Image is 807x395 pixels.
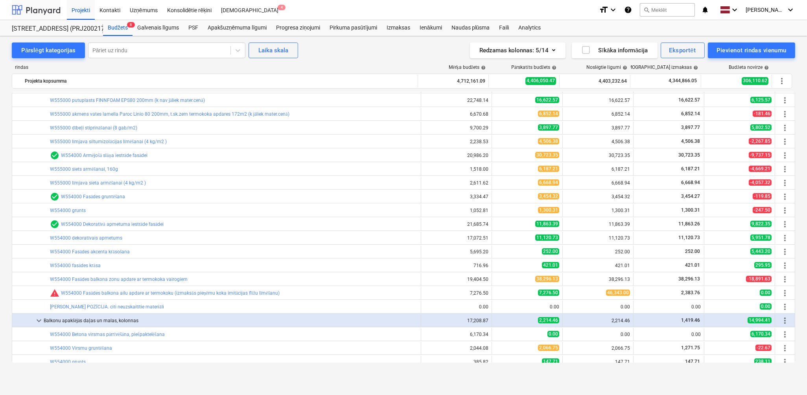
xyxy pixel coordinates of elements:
[586,65,627,70] div: Noslēgtie līgumi
[780,288,790,298] span: Vairāk darbību
[748,317,772,323] span: 14,994.41
[50,332,165,337] a: W554000 Betona virsmas pārrīvēšāna, piešpaktelēšana
[424,139,488,144] div: 2,238.53
[786,5,795,15] i: keyboard_arrow_down
[680,345,701,351] span: 1,271.75
[50,125,137,131] a: W555000 dībeļi stiprināšanai (8 gab/m2)
[538,138,559,144] span: 4,506.38
[50,277,188,282] a: W554000 Fasādes balkona zonu apdare ar termokoka vairogiem
[424,290,488,296] div: 7,276.50
[760,290,772,296] span: 0.00
[566,359,630,365] div: 147.71
[50,249,130,255] a: W554000 Fasādes akcenta krāsošana
[750,97,772,103] span: 6,125.57
[749,138,772,144] span: -2,267.85
[746,276,772,282] span: -18,891.63
[566,304,630,310] div: 0.00
[50,98,205,103] a: W555000 putuplasts FINNFOAM EPS80 200mm (k nav jāliek mater.cenā)
[127,22,135,28] span: 8
[566,153,630,158] div: 30,723.35
[61,290,280,296] a: W554000 Fasādes balkona ailu apdare ar termokoku (izmaksās pieņēmu koka imitācijas flīžu līmēšanu)
[780,109,790,119] span: Vairāk darbību
[566,332,630,337] div: 0.00
[538,193,559,199] span: 3,454.32
[753,111,772,117] span: -181.46
[566,277,630,282] div: 38,296.13
[21,45,76,55] div: Pārslēgt kategorijas
[566,180,630,186] div: 6,668.94
[424,194,488,199] div: 3,334.47
[50,192,59,201] span: Rindas vienumam ir 1 PSF
[424,166,488,172] div: 1,518.00
[780,192,790,201] span: Vairāk darbību
[599,5,608,15] i: format_size
[494,20,514,36] a: Faili
[760,303,772,310] span: 0.00
[780,343,790,353] span: Vairāk darbību
[581,45,648,55] div: Sīkāka informācija
[566,98,630,103] div: 16,622.57
[678,97,701,103] span: 16,622.57
[780,164,790,174] span: Vairāk darbību
[514,20,545,36] a: Analytics
[780,178,790,188] span: Vairāk darbību
[50,208,86,213] a: W554000 grunts
[566,345,630,351] div: 2,066.75
[535,221,559,227] span: 11,863.39
[249,42,298,58] button: Laika skala
[780,96,790,105] span: Vairāk darbību
[643,7,650,13] span: search
[640,3,695,17] button: Meklēt
[538,111,559,117] span: 6,852.14
[424,359,488,365] div: 385.82
[184,20,203,36] div: PSF
[103,20,133,36] div: Budžets
[692,65,698,70] span: help
[542,262,559,268] span: 421.01
[754,358,772,365] span: 238.11
[678,235,701,240] span: 11,120.73
[780,261,790,270] span: Vairāk darbību
[780,330,790,339] span: Vairāk darbību
[424,235,488,241] div: 17,072.51
[382,20,415,36] a: Izmaksas
[566,111,630,117] div: 6,852.14
[566,125,630,131] div: 3,897.77
[750,248,772,255] span: 5,443.20
[50,359,86,365] a: W554000 grunts
[563,75,627,87] div: 4,403,232.64
[50,180,146,186] a: W555000 līmjava sieta armēšanai (4 kg/m2 )
[424,318,488,323] div: 17,208.87
[753,193,772,199] span: -119.85
[678,221,701,227] span: 11,863.26
[479,45,556,55] div: Redzamas kolonnas : 5/14
[668,78,698,84] span: 4,344,866.05
[780,206,790,215] span: Vairāk darbību
[424,111,488,117] div: 6,670.68
[421,75,485,87] div: 4,712,161.09
[50,139,167,144] a: W555000 līmjava siltumizolācijas līmēšanai (4 kg/m2 )
[678,276,701,282] span: 38,296.13
[680,290,701,295] span: 2,383.76
[535,276,559,282] span: 38,296.13
[750,331,772,337] span: 6,170.34
[449,65,486,70] div: Mērķa budžets
[25,75,415,87] div: Projekta kopsumma
[749,152,772,158] span: -9,737.15
[717,45,787,55] div: Pievienot rindas vienumu
[750,234,772,241] span: 5,951.78
[755,345,772,351] span: -22.67
[50,263,101,268] a: W554000 fasādes krāsa
[780,302,790,312] span: Vairāk darbību
[550,65,556,70] span: help
[572,42,658,58] button: Sīkāka informācija
[133,20,184,36] a: Galvenais līgums
[701,5,709,15] i: notifications
[424,345,488,351] div: 2,044.08
[203,20,271,36] a: Apakšuzņēmuma līgumi
[637,304,701,310] div: 0.00
[325,20,382,36] a: Pirkuma pasūtījumi
[566,221,630,227] div: 11,863.39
